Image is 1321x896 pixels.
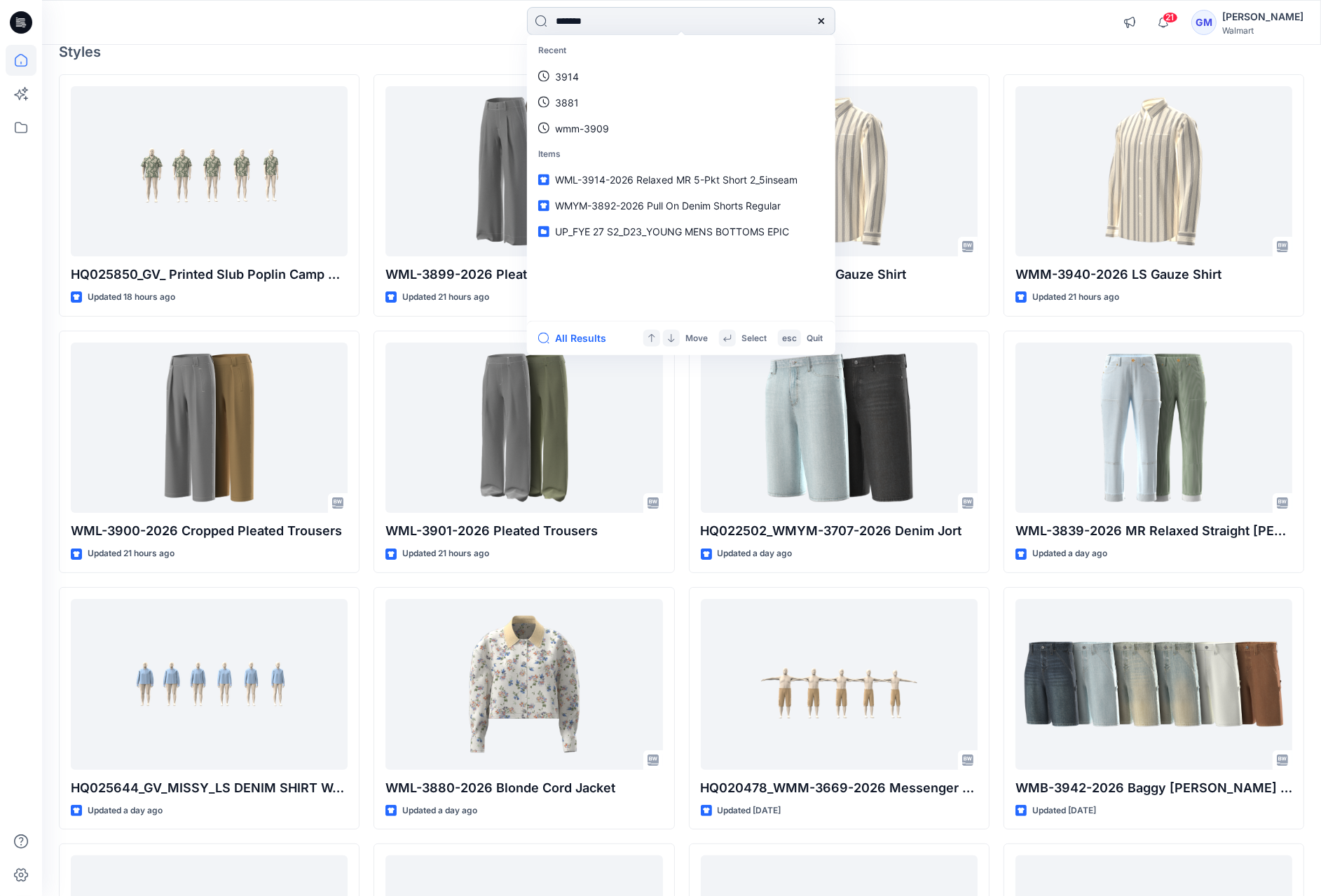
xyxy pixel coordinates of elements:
a: HQ022502_WMYM-3707-2026 Denim Jort [701,343,978,514]
a: WMYM-3892-2026 Pull On Denim Shorts Regular [530,193,833,219]
p: WMM-3940-2026 LS Gauze Shirt [701,265,978,284]
p: WML-3839-2026 MR Relaxed Straight [PERSON_NAME] [1015,521,1292,541]
h4: Styles [59,43,1304,60]
p: Updated 21 hours ago [88,546,174,561]
a: WML-3899-2026 Pleated Wide Leg [385,86,662,257]
p: Updated 21 hours ago [402,546,489,561]
p: Updated a day ago [718,546,793,561]
a: 3881 [530,89,833,115]
p: HQ022502_WMYM-3707-2026 Denim Jort [701,521,978,541]
a: WML-3880-2026 Blonde Cord Jacket [385,599,662,770]
p: esc [782,331,797,345]
p: WMM-3940-2026 LS Gauze Shirt [1015,265,1292,284]
p: WMB-3942-2026 Baggy [PERSON_NAME] Short [1015,778,1292,798]
a: WMM-3940-2026 LS Gauze Shirt [701,86,978,257]
p: WML-3899-2026 Pleated Wide Leg [385,265,662,284]
p: 3914 [555,69,579,83]
a: WMM-3940-2026 LS Gauze Shirt [1015,86,1292,257]
a: wmm-3909 [530,115,833,141]
span: UP_FYE 27 S2_D23_YOUNG MENS BOTTOMS EPIC [555,226,789,237]
button: All Results [538,330,615,347]
a: WML-3839-2026 MR Relaxed Straight Carpenter [1015,343,1292,514]
a: WML-3901-2026 Pleated Trousers [385,343,662,514]
p: Move [685,331,708,345]
a: UP_FYE 27 S2_D23_YOUNG MENS BOTTOMS EPIC [530,219,833,244]
p: HQ025850_GV_ Printed Slub Poplin Camp Shirt [71,265,348,284]
span: WMYM-3892-2026 Pull On Denim Shorts Regular [555,200,781,212]
p: Updated [DATE] [1032,804,1096,818]
p: Updated 21 hours ago [402,290,489,305]
p: Updated 21 hours ago [1032,290,1119,305]
span: WML-3914-2026 Relaxed MR 5-Pkt Short 2_5inseam [555,174,798,186]
p: Updated a day ago [1032,546,1107,561]
p: Recent [530,38,833,64]
a: 3914 [530,63,833,89]
a: HQ025850_GV_ Printed Slub Poplin Camp Shirt [71,86,348,257]
div: [PERSON_NAME] [1222,8,1303,25]
p: WML-3901-2026 Pleated Trousers [385,521,662,541]
a: HQ025644_GV_MISSY_LS DENIM SHIRT W. CONTRAT CORD PIPING [71,599,348,770]
a: WML-3900-2026 Cropped Pleated Trousers [71,343,348,514]
p: WML-3880-2026 Blonde Cord Jacket [385,778,662,798]
p: Quit [807,331,823,345]
a: HQ020478_WMM-3669-2026 Messenger Cargo Short [701,599,978,770]
p: Updated [DATE] [718,804,781,818]
p: WML-3900-2026 Cropped Pleated Trousers [71,521,348,541]
p: Items [530,141,833,167]
div: Walmart [1222,25,1303,36]
p: Updated a day ago [88,804,163,818]
p: HQ020478_WMM-3669-2026 Messenger Cargo Short [701,778,978,798]
p: Updated 18 hours ago [88,290,175,305]
p: 3881 [555,95,579,109]
a: WML-3914-2026 Relaxed MR 5-Pkt Short 2_5inseam [530,167,833,193]
p: wmm-3909 [555,120,609,135]
p: Updated a day ago [402,804,477,818]
span: 21 [1163,12,1178,23]
p: Select [741,331,767,345]
div: GM [1191,10,1217,35]
p: HQ025644_GV_MISSY_LS DENIM SHIRT W. CONTRAT CORD PIPING [71,778,348,798]
a: WMB-3942-2026 Baggy Carpenter Short [1015,599,1292,770]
